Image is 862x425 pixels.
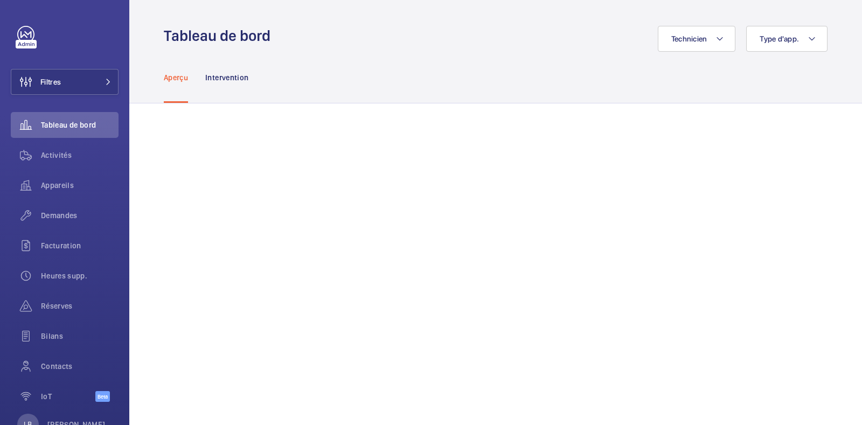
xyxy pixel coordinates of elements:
span: Appareils [41,180,119,191]
span: Beta [95,391,110,402]
span: Technicien [671,34,707,43]
span: Filtres [40,76,61,87]
button: Technicien [658,26,736,52]
span: Heures supp. [41,270,119,281]
span: Type d'app. [760,34,799,43]
span: Réserves [41,301,119,311]
span: Contacts [41,361,119,372]
span: Facturation [41,240,119,251]
span: Activités [41,150,119,161]
span: Bilans [41,331,119,342]
span: Demandes [41,210,119,221]
button: Filtres [11,69,119,95]
span: Tableau de bord [41,120,119,130]
button: Type d'app. [746,26,828,52]
p: Aperçu [164,72,188,83]
p: Intervention [205,72,248,83]
h1: Tableau de bord [164,26,277,46]
span: IoT [41,391,95,402]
